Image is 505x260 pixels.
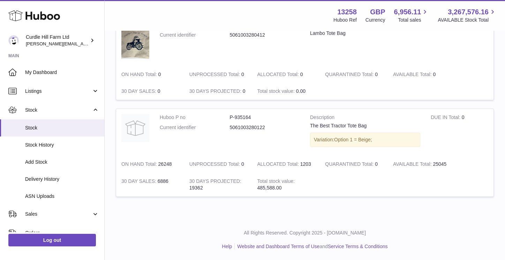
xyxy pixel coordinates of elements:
span: Add Stock [25,159,99,165]
td: 0 [184,83,252,100]
strong: ALLOCATED Total [257,161,300,169]
td: 0 [425,16,493,66]
strong: Total stock value [257,88,296,96]
dd: 5061003280122 [230,124,300,131]
span: ASN Uploads [25,193,99,200]
a: 3,267,576.16 AVAILABLE Stock Total [438,7,497,23]
span: 0 [375,72,378,77]
dd: 5061003280412 [230,32,300,38]
strong: DUE IN Total [431,114,461,122]
td: 6886 [116,173,184,196]
strong: QUARANTINED Total [325,72,375,79]
strong: 30 DAY SALES [121,88,158,96]
td: 26248 [116,156,184,173]
strong: 13258 [337,7,357,17]
strong: Total stock value [257,178,295,186]
span: Delivery History [25,176,99,183]
div: Variation: [310,133,420,147]
span: Total sales [398,17,429,23]
strong: AVAILABLE Total [393,161,433,169]
strong: AVAILABLE Total [393,72,433,79]
strong: ON HAND Total [121,72,158,79]
dt: Current identifier [160,124,230,131]
div: The Best Tractor Tote Bag [310,122,420,129]
strong: GBP [370,7,385,17]
td: 0 [116,66,184,83]
strong: UNPROCESSED Total [189,72,241,79]
strong: 30 DAY SALES [121,178,158,186]
a: 6,956.11 Total sales [394,7,429,23]
strong: UNPROCESSED Total [189,161,241,169]
span: Sales [25,211,92,217]
strong: 30 DAYS PROJECTED [189,88,243,96]
td: 0 [425,109,493,156]
dt: Current identifier [160,32,230,38]
span: 3,267,576.16 [448,7,489,17]
td: 0 [252,66,320,83]
a: Help [222,244,232,249]
dt: Huboo P no [160,114,230,121]
span: 0 [375,161,378,167]
td: 19362 [184,173,252,196]
a: Log out [8,234,96,246]
td: 0 [184,156,252,173]
span: Option 1 = Beige; [334,137,372,142]
strong: ON HAND Total [121,161,158,169]
td: 0 [184,66,252,83]
td: 0 [116,83,184,100]
div: Currency [365,17,385,23]
strong: Description [310,114,420,122]
p: All Rights Reserved. Copyright 2025 - [DOMAIN_NAME] [110,230,499,236]
span: My Dashboard [25,69,99,76]
dd: P-935164 [230,114,300,121]
span: AVAILABLE Stock Total [438,17,497,23]
span: Stock [25,125,99,131]
span: 485,588.00 [257,185,282,191]
span: Stock [25,107,92,113]
span: 0.00 [296,88,306,94]
strong: 30 DAYS PROJECTED [189,178,241,186]
img: product image [121,22,149,59]
span: Stock History [25,142,99,148]
span: [PERSON_NAME][EMAIL_ADDRESS][DOMAIN_NAME] [26,41,140,46]
strong: QUARANTINED Total [325,161,375,169]
span: 6,956.11 [394,7,421,17]
img: product image [121,114,149,142]
div: Curdle Hill Farm Ltd [26,34,89,47]
img: james@diddlysquatfarmshop.com [8,35,19,46]
li: and [235,243,387,250]
strong: ALLOCATED Total [257,72,300,79]
span: Orders [25,230,92,236]
div: Huboo Ref [333,17,357,23]
span: Listings [25,88,92,95]
a: Website and Dashboard Terms of Use [237,244,319,249]
div: Lambo Tote Bag [310,30,420,37]
td: 1203 [252,156,320,173]
td: 0 [388,66,456,83]
td: 25045 [388,156,456,173]
a: Service Terms & Conditions [328,244,388,249]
